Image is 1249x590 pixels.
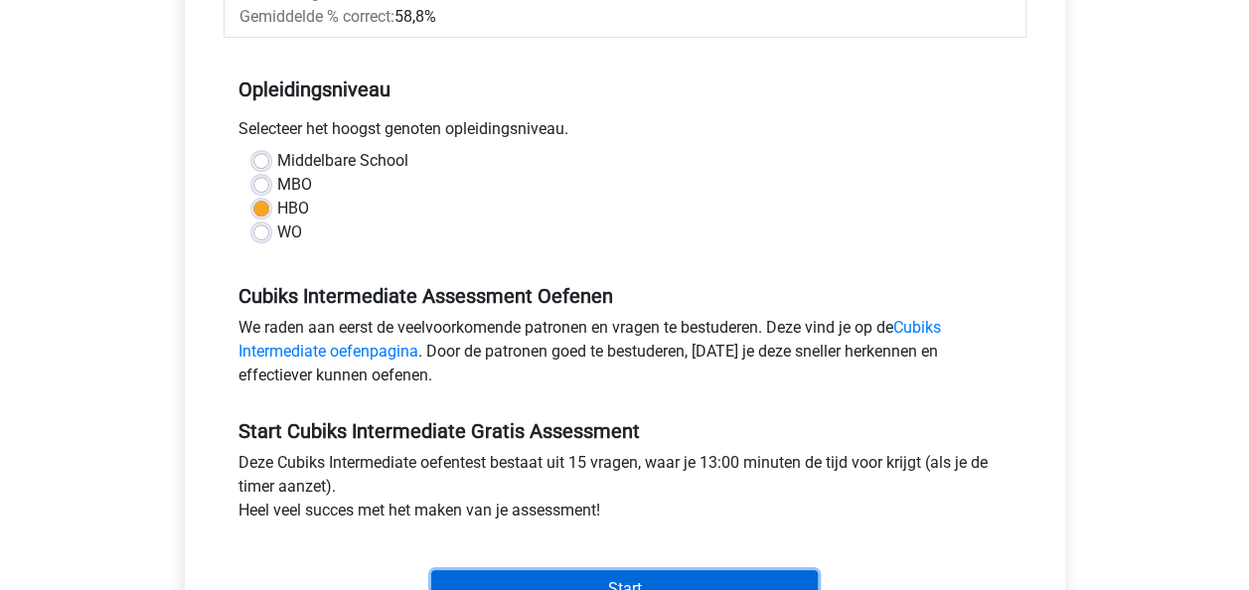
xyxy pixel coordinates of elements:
h5: Opleidingsniveau [238,70,1012,109]
div: 58,8% [225,5,758,29]
label: Middelbare School [277,149,408,173]
h5: Start Cubiks Intermediate Gratis Assessment [238,419,1012,443]
label: WO [277,221,302,244]
div: We raden aan eerst de veelvoorkomende patronen en vragen te bestuderen. Deze vind je op de . Door... [224,316,1026,395]
label: HBO [277,197,309,221]
label: MBO [277,173,312,197]
div: Deze Cubiks Intermediate oefentest bestaat uit 15 vragen, waar je 13:00 minuten de tijd voor krij... [224,451,1026,530]
span: Gemiddelde % correct: [239,7,394,26]
h5: Cubiks Intermediate Assessment Oefenen [238,284,1012,308]
div: Selecteer het hoogst genoten opleidingsniveau. [224,117,1026,149]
